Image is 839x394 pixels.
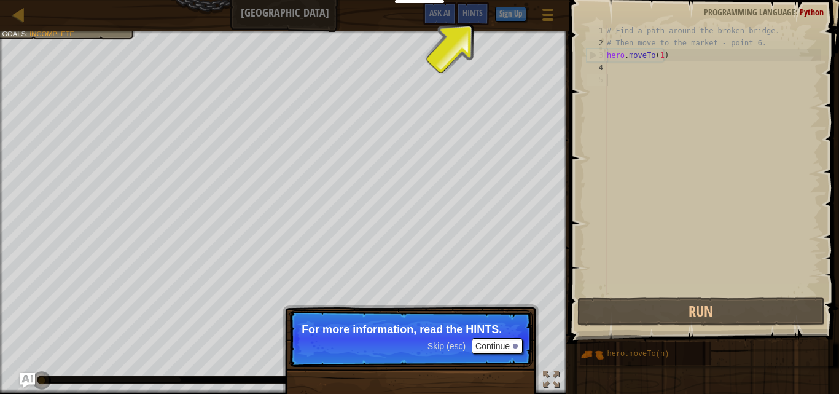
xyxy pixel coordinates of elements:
span: Programming language [704,6,795,18]
button: Sign Up [495,7,526,22]
span: Hints [462,7,483,18]
div: 1 [587,25,607,37]
div: 4 [587,61,607,74]
button: Continue [472,338,523,354]
div: 5 [587,74,607,86]
p: For more information, read the HINTS. [302,323,520,336]
span: Python [800,6,824,18]
button: Run [577,297,824,326]
div: 2 [587,37,607,49]
div: 3 [587,49,607,61]
span: Ask AI [429,7,450,18]
button: Ask AI [423,2,456,25]
button: Show game menu [533,2,563,31]
span: Skip (esc) [427,341,466,351]
span: : [795,6,800,18]
span: hero.moveTo(n) [607,350,669,358]
button: Ask AI [20,373,35,388]
img: portrait.png [580,343,604,366]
